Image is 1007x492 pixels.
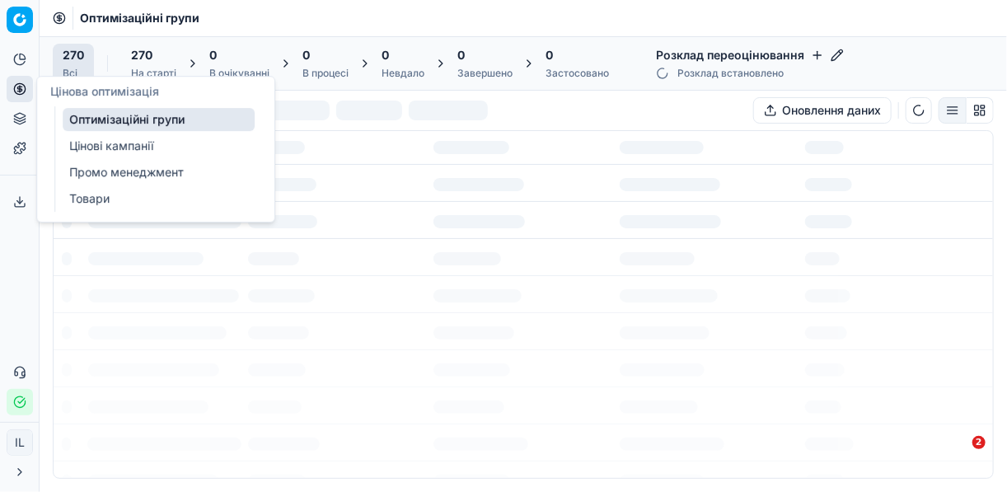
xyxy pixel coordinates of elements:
span: Цінова оптимізація [50,84,159,98]
a: Товари [63,187,255,210]
span: 0 [546,47,553,63]
h4: Розклад переоцінювання [656,47,844,63]
div: На старті [131,67,176,80]
nav: breadcrumb [80,10,199,26]
div: Невдало [382,67,424,80]
div: Розклад встановлено [656,67,844,80]
a: Промо менеджмент [63,161,255,184]
iframe: Intercom live chat [939,436,978,476]
span: Оптимізаційні групи [80,10,199,26]
a: Цінові кампанії [63,134,255,157]
span: 270 [131,47,152,63]
div: Застосовано [546,67,609,80]
button: Оновлення даних [753,97,892,124]
span: 2 [972,436,986,449]
div: Завершено [457,67,513,80]
div: В очікуванні [209,67,269,80]
div: В процесі [302,67,349,80]
span: 0 [382,47,389,63]
span: 0 [209,47,217,63]
span: 0 [302,47,310,63]
div: Всі [63,67,84,80]
span: IL [7,430,32,455]
span: 270 [63,47,84,63]
a: Оптимізаційні групи [63,108,255,131]
button: IL [7,429,33,456]
span: 0 [457,47,465,63]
